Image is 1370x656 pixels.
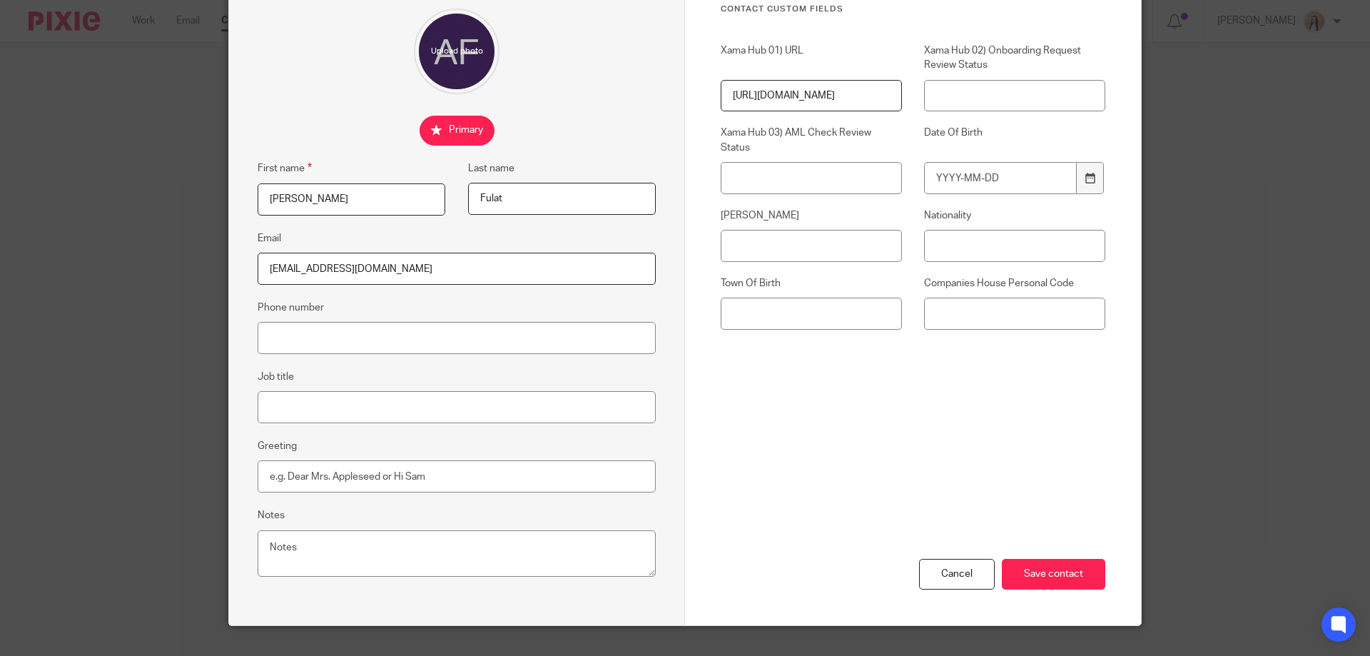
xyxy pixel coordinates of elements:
label: Xama Hub 01) URL [721,44,902,73]
label: Nationality [924,208,1105,223]
label: [PERSON_NAME] [721,208,902,223]
label: Last name [468,161,514,176]
label: Phone number [258,301,324,315]
label: Xama Hub 02) Onboarding Request Review Status [924,44,1105,73]
h3: Contact Custom fields [721,4,1105,15]
label: Town Of Birth [721,276,902,291]
label: Job title [258,370,294,384]
input: YYYY-MM-DD [924,162,1077,194]
label: Date Of Birth [924,126,1105,155]
div: Cancel [919,559,995,590]
label: First name [258,160,312,176]
label: Companies House Personal Code [924,276,1105,291]
label: Greeting [258,439,297,453]
input: Save contact [1002,559,1105,590]
label: Email [258,231,281,246]
input: e.g. Dear Mrs. Appleseed or Hi Sam [258,460,656,493]
label: Notes [258,508,285,523]
label: Xama Hub 03) AML Check Review Status [721,126,902,155]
